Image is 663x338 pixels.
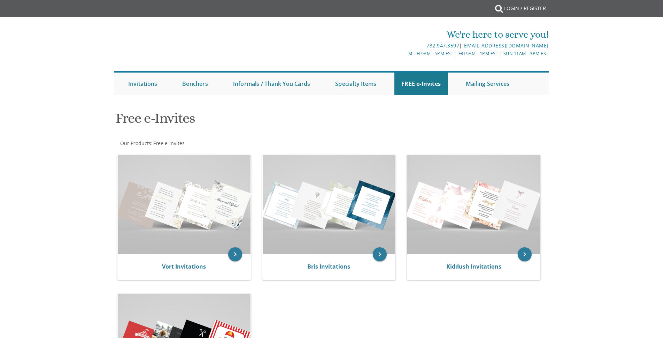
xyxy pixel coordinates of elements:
a: Benchers [175,73,215,95]
img: Bris Invitations [263,155,395,254]
a: Bris Invitations [307,263,350,270]
a: keyboard_arrow_right [518,247,532,261]
a: Invitations [121,73,164,95]
a: Informals / Thank You Cards [226,73,317,95]
img: Vort Invitations [118,155,250,254]
a: Our Products [120,140,151,147]
a: Free e-Invites [153,140,185,147]
a: 732.947.3597 [426,42,459,49]
div: We're here to serve you! [260,28,549,42]
div: : [114,140,332,147]
a: Kiddush Invitations [446,263,501,270]
a: [EMAIL_ADDRESS][DOMAIN_NAME] [462,42,549,49]
img: Kiddush Invitations [407,155,540,254]
a: Mailing Services [459,73,516,95]
a: keyboard_arrow_right [373,247,387,261]
a: FREE e-Invites [394,73,448,95]
a: keyboard_arrow_right [228,247,242,261]
div: | [260,42,549,50]
a: Vort Invitations [162,263,206,270]
div: M-Th 9am - 5pm EST | Fri 9am - 1pm EST | Sun 11am - 3pm EST [260,50,549,57]
h1: Free e-Invites [116,111,400,131]
a: Specialty Items [328,73,383,95]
